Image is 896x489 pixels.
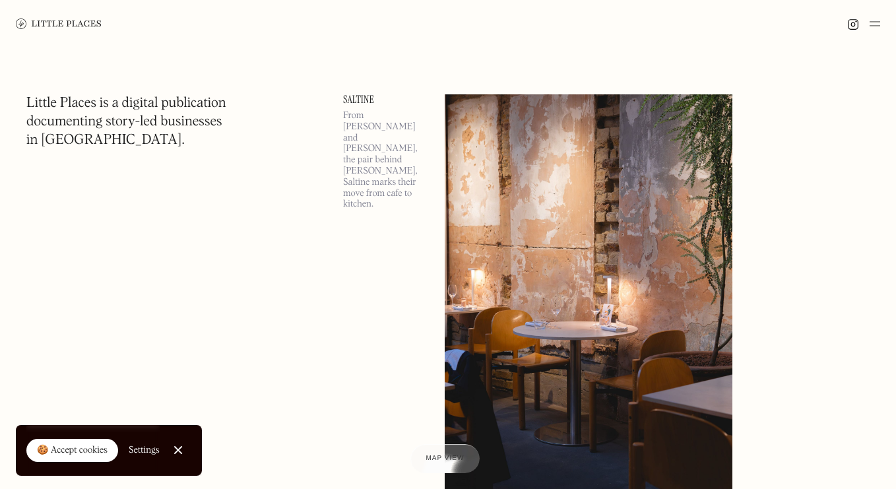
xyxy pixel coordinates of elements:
h1: Little Places is a digital publication documenting story-led businesses in [GEOGRAPHIC_DATA]. [26,94,226,150]
p: From [PERSON_NAME] and [PERSON_NAME], the pair behind [PERSON_NAME], Saltine marks their move fro... [343,110,429,210]
div: Close Cookie Popup [177,450,178,451]
span: Map view [426,455,464,462]
a: Map view [410,444,480,473]
a: 🍪 Accept cookies [26,439,118,463]
a: Saltine [343,94,429,105]
div: 🍪 Accept cookies [37,444,108,457]
a: Close Cookie Popup [165,437,191,463]
div: Settings [129,445,160,455]
a: Settings [129,436,160,465]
